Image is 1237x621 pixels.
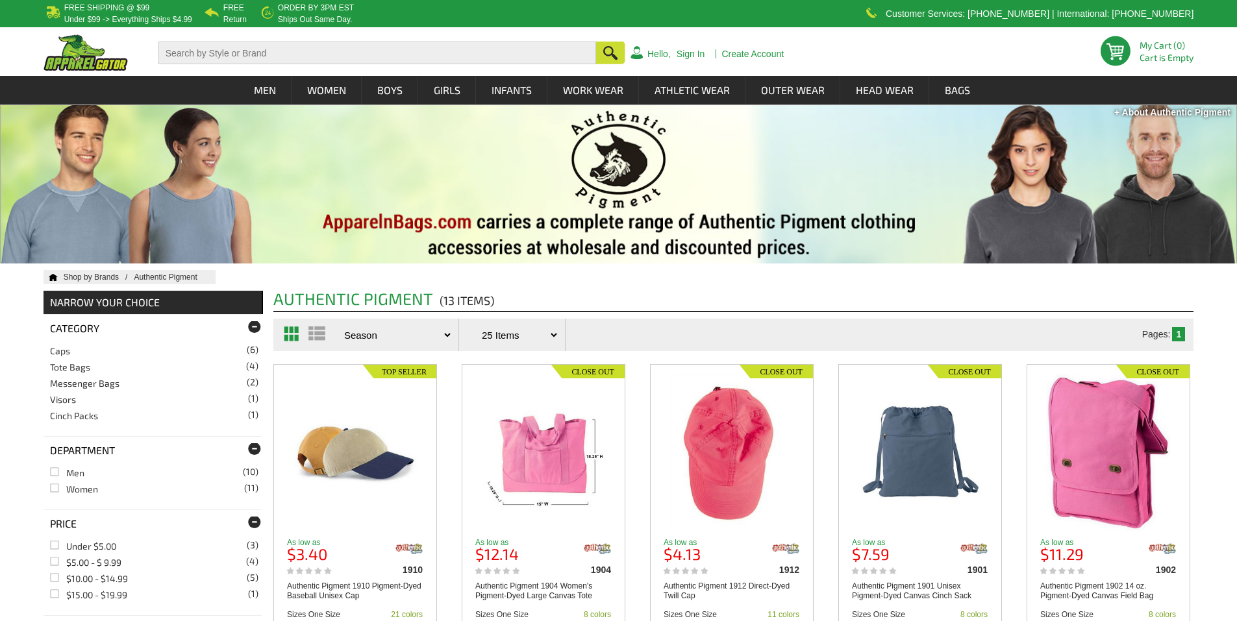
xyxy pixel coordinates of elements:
a: Messenger Bags(2) [50,378,119,389]
div: Category [44,314,262,342]
a: Authentic Pigment 1902 14 oz. Pigment-Dyed Canvas Field Bag [1040,581,1176,601]
h2: Authentic Pigment [273,291,1193,311]
span: (5) [247,573,258,582]
a: Authentic Pigment 1912 Direct-Dyed Twill Cap [664,581,799,601]
a: Boys [362,76,418,104]
a: Outer Wear [746,76,840,104]
div: Sizes One Size [287,611,340,618]
b: Free [223,3,244,12]
div: Sizes One Size [852,611,905,618]
p: As low as [664,539,734,546]
a: Head Wear [841,76,929,104]
img: Authentic Pigment 1910 Pigment-Dyed Baseball Unisex Cap [293,374,418,531]
a: Infants [477,76,547,104]
a: Shop Authentic Pigment [134,273,210,282]
span: (11) [244,483,258,493]
div: 1901 [918,565,988,574]
td: 1 [1172,327,1185,341]
a: Authentic Pigment 1912 Direct-Dyed Twill Cap [651,374,813,531]
div: Sizes One Size [664,611,717,618]
td: Pages: [1142,327,1171,341]
div: 8 colors [960,611,988,618]
a: Athletic Wear [640,76,745,104]
p: under $99 -> everything ships $4.99 [64,16,192,23]
a: Shop by Brands [64,273,134,282]
span: (4) [246,361,258,371]
a: Under $5.00(3) [50,541,116,552]
p: As low as [1040,539,1110,546]
div: 11 colors [768,611,799,618]
img: ApparelGator [44,34,128,71]
a: Hello, [647,49,671,58]
b: $3.40 [287,544,327,563]
p: As low as [475,539,545,546]
p: As low as [287,539,357,546]
a: Authentic Pigment 1910 Pigment-Dyed Baseball Unisex Cap [274,374,436,531]
img: Closeout [740,365,813,378]
span: (1) [248,410,258,419]
a: Authentic Pigment 1904 Women's Pigment-Dyed Large Canvas Tote [462,374,625,531]
a: Girls [419,76,475,104]
div: 1910 [353,565,423,574]
a: Authentic Pigment 1901 Unisex Pigment-Dyed Canvas Cinch Sack [852,581,988,601]
div: 8 colors [584,611,611,618]
div: Price [44,509,262,537]
a: Men [239,76,291,104]
a: Authentic Pigment 1904 Women's Pigment-Dyed Large Canvas Tote [475,581,611,601]
span: (3) [247,541,258,550]
div: 21 colors [391,611,423,618]
div: + About Authentic Pigment [1114,106,1231,119]
span: (13 items) [440,293,494,311]
img: authentic-pigment/1912 [771,539,799,558]
img: Authentic Pigment 1912 Direct-Dyed Twill Cap [669,374,795,531]
a: Authentic Pigment 1901 Unisex Pigment-Dyed Canvas Cinch Sack [839,374,1001,531]
div: 1904 [541,565,611,574]
img: authentic-pigment/1904 [583,539,611,558]
span: (4) [246,557,258,566]
img: Top Seller [363,365,436,378]
img: Authentic Pigment 1902 14 oz. Pigment-Dyed Canvas Field Bag [1046,374,1171,531]
img: Closeout [928,365,1001,378]
b: $12.14 [475,544,519,563]
img: Closeout [1116,365,1190,378]
a: Home [44,273,58,281]
span: (1) [248,589,258,598]
a: Work Wear [548,76,638,104]
b: Order by 3PM EST [278,3,354,12]
img: authentic-pigment/1902 [1148,539,1176,558]
a: Women(11) [50,483,98,494]
img: Authentic Pigment 1901 Unisex Pigment-Dyed Canvas Cinch Sack [858,374,983,531]
div: 1902 [1106,565,1176,574]
p: As low as [852,539,922,546]
a: Cinch Packs(1) [50,410,98,421]
img: Authentic Pigment 1904 Women's Pigment-Dyed Large Canvas Tote [481,374,606,531]
b: $4.13 [664,544,701,563]
a: Bags [930,76,985,104]
div: Sizes One Size [475,611,529,618]
a: Men(10) [50,467,84,478]
a: Authentic Pigment 1902 14 oz. Pigment-Dyed Canvas Field Bag [1027,374,1190,531]
span: (2) [247,378,258,387]
p: Customer Services: [PHONE_NUMBER] | International: [PHONE_NUMBER] [886,10,1193,18]
span: (6) [247,345,258,354]
a: Visors(1) [50,394,76,405]
div: Department [44,436,262,464]
a: $15.00 - $19.99(1) [50,589,127,600]
a: $10.00 - $14.99(5) [50,573,128,584]
a: Authentic Pigment 1910 Pigment-Dyed Baseball Unisex Cap [287,581,423,601]
span: (10) [243,467,258,476]
input: Search by Style or Brand [158,42,596,64]
div: Sizes One Size [1040,611,1093,618]
div: NARROW YOUR CHOICE [44,291,264,314]
b: $11.29 [1040,544,1084,563]
div: 1912 [729,565,799,574]
img: authentic-pigment/1910 [395,539,423,558]
span: Cart is Empty [1140,53,1193,62]
p: Return [223,16,247,23]
img: Closeout [551,365,625,378]
div: 8 colors [1149,611,1176,618]
li: My Cart (0) [1140,41,1188,50]
a: Tote Bags(4) [50,361,90,372]
img: authentic-pigment/1901 [960,539,988,558]
b: $7.59 [852,544,890,563]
